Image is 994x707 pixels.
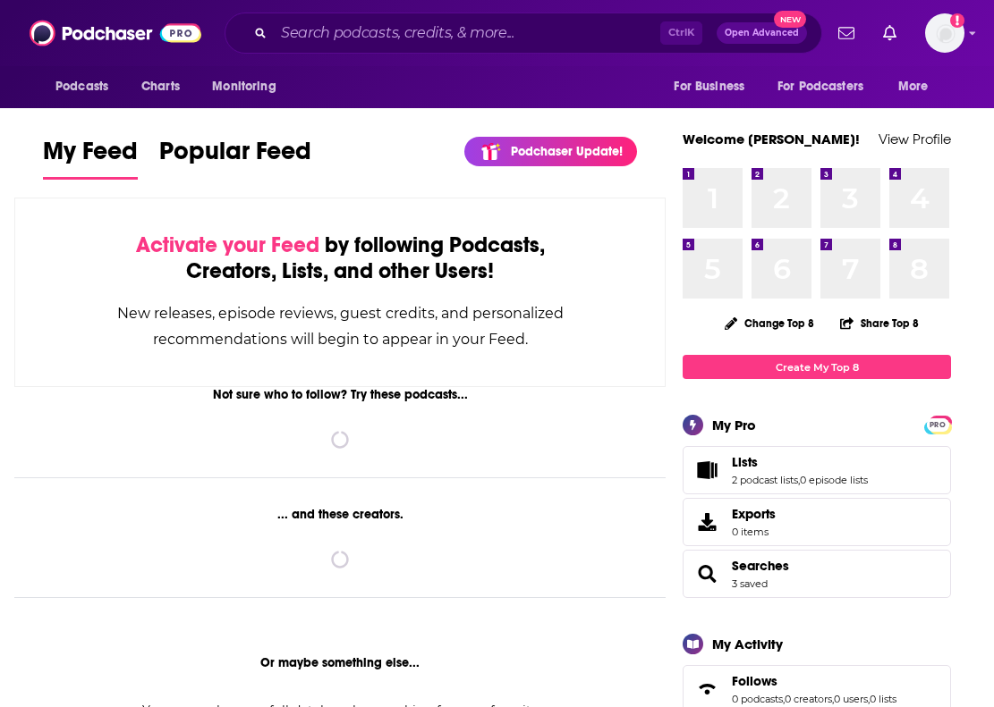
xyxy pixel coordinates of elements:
[55,74,108,99] span: Podcasts
[732,526,776,538] span: 0 items
[130,70,191,104] a: Charts
[927,418,948,432] span: PRO
[732,454,758,470] span: Lists
[689,458,725,483] a: Lists
[800,474,868,486] a: 0 episode lists
[785,693,832,705] a: 0 creators
[43,136,138,180] a: My Feed
[925,13,964,53] span: Logged in as gbrussel
[766,70,889,104] button: open menu
[925,13,964,53] img: User Profile
[159,136,311,177] span: Popular Feed
[950,13,964,28] svg: Add a profile image
[834,693,868,705] a: 0 users
[732,506,776,522] span: Exports
[683,498,951,546] a: Exports
[725,29,799,38] span: Open Advanced
[683,130,860,147] a: Welcome [PERSON_NAME]!
[200,70,299,104] button: open menu
[798,474,800,486] span: ,
[831,18,862,48] a: Show notifications dropdown
[879,130,951,147] a: View Profile
[689,509,725,534] span: Exports
[927,417,948,431] a: PRO
[689,677,725,702] a: Follows
[870,693,896,705] a: 0 lists
[732,673,896,689] a: Follows
[898,74,929,99] span: More
[712,635,783,652] div: My Activity
[14,387,666,402] div: Not sure who to follow? Try these podcasts...
[674,74,744,99] span: For Business
[925,13,964,53] button: Show profile menu
[661,70,767,104] button: open menu
[876,18,904,48] a: Show notifications dropdown
[683,550,951,598] span: Searches
[839,306,920,341] button: Share Top 8
[732,577,768,590] a: 3 saved
[689,561,725,586] a: Searches
[660,21,702,45] span: Ctrl K
[14,655,666,670] div: Or maybe something else...
[212,74,276,99] span: Monitoring
[732,474,798,486] a: 2 podcast lists
[43,136,138,177] span: My Feed
[683,446,951,494] span: Lists
[886,70,951,104] button: open menu
[105,300,575,352] div: New releases, episode reviews, guest credits, and personalized recommendations will begin to appe...
[511,144,623,159] p: Podchaser Update!
[274,19,660,47] input: Search podcasts, credits, & more...
[732,558,789,574] a: Searches
[683,355,951,379] a: Create My Top 8
[105,232,575,284] div: by following Podcasts, Creators, Lists, and other Users!
[43,70,132,104] button: open menu
[732,673,777,689] span: Follows
[777,74,863,99] span: For Podcasters
[732,693,783,705] a: 0 podcasts
[712,417,756,433] div: My Pro
[732,454,868,470] a: Lists
[225,13,822,54] div: Search podcasts, credits, & more...
[783,693,785,705] span: ,
[159,136,311,180] a: Popular Feed
[141,74,180,99] span: Charts
[868,693,870,705] span: ,
[30,16,201,50] img: Podchaser - Follow, Share and Rate Podcasts
[714,312,825,334] button: Change Top 8
[832,693,834,705] span: ,
[136,231,319,258] span: Activate your Feed
[717,22,807,44] button: Open AdvancedNew
[14,507,666,522] div: ... and these creators.
[774,11,806,28] span: New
